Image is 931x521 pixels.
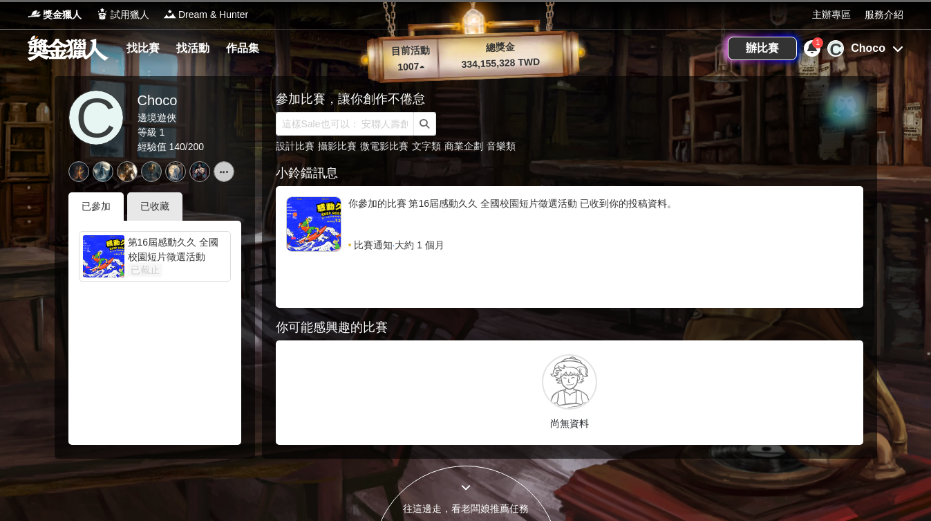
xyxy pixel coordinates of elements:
a: 辦比賽 [728,37,797,60]
p: 總獎金 [438,38,563,57]
a: C [68,90,124,145]
span: 1 [159,127,164,138]
span: · [393,238,395,252]
div: 你參加的比賽 第16屆感動久久 全國校園短片徵選活動 已收到你的投稿資料。 [348,196,853,238]
span: 等級 [138,127,157,138]
div: 你可能感興趣的比賽 [276,318,863,337]
span: 獎金獵人 [43,8,82,22]
a: 找比賽 [121,39,165,58]
a: 你參加的比賽 第16屆感動久久 全國校園短片徵選活動 已收到你的投稿資料。比賽通知·大約 1 個月 [286,196,853,252]
div: Choco [851,40,885,57]
a: Logo獎金獵人 [28,8,82,22]
div: C [827,40,844,57]
div: 小鈴鐺訊息 [276,164,863,183]
a: LogoDream & Hunter [163,8,248,22]
a: 音樂類 [487,140,516,152]
p: 334,155,328 TWD [438,54,563,73]
a: 微電影比賽 [360,140,408,152]
a: 攝影比賽 [318,140,357,152]
span: 試用獵人 [111,8,149,22]
a: 設計比賽 [276,140,314,152]
a: 找活動 [171,39,215,58]
img: Logo [95,7,109,21]
p: 1007 ▴ [383,59,439,75]
input: 這樣Sale也可以： 安聯人壽創意銷售法募集 [276,112,414,136]
a: 文字類 [412,140,441,152]
div: Choco [138,90,205,111]
div: 往這邊走，看老闆娘推薦任務 [373,502,558,516]
a: 主辦專區 [812,8,851,22]
a: 第16屆感動久久 全國校園短片徵選活動已截止 [79,231,231,282]
a: 作品集 [220,39,265,58]
span: 140 / 200 [169,141,204,152]
span: 已截止 [128,263,162,277]
div: 第16屆感動久久 全國校園短片徵選活動 [128,235,227,263]
div: 已收藏 [127,192,182,221]
span: 大約 1 個月 [395,238,444,252]
div: 已參加 [68,192,124,221]
div: 邊境遊俠 [138,111,205,125]
span: 1 [816,39,820,46]
p: 尚無資料 [283,417,856,431]
span: 比賽通知 [354,238,393,252]
img: Logo [28,7,41,21]
a: Logo試用獵人 [95,8,149,22]
p: 目前活動 [382,43,438,60]
div: 參加比賽，讓你創作不倦怠 [276,90,815,109]
a: 服務介紹 [865,8,903,22]
span: 經驗值 [138,141,167,152]
span: Dream & Hunter [178,8,248,22]
img: Logo [163,7,177,21]
a: 商業企劃 [444,140,483,152]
